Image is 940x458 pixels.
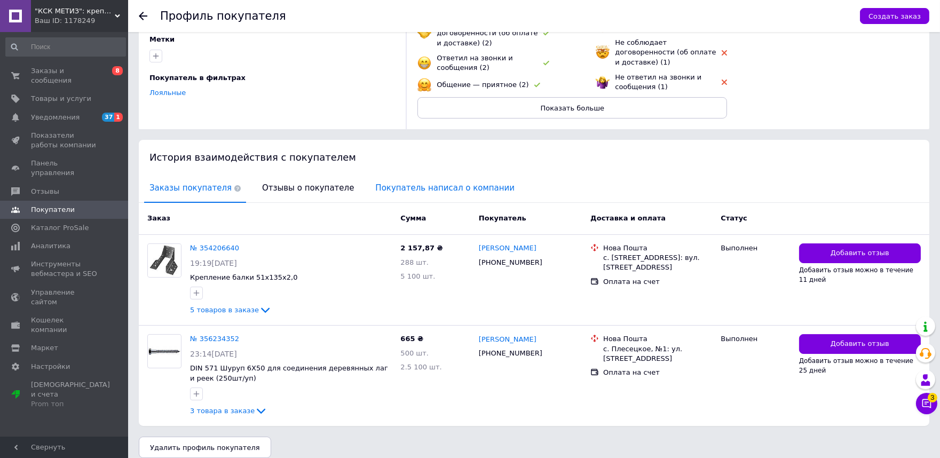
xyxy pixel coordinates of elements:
[190,273,298,281] a: Крепление балки 51х135х2,0
[417,56,431,70] img: emoji
[603,253,712,272] div: с. [STREET_ADDRESS]: вул. [STREET_ADDRESS]
[868,12,921,20] span: Создать заказ
[615,73,701,91] span: Не ответил на звонки и сообщения (1)
[31,288,99,307] span: Управление сайтом
[112,66,123,75] span: 8
[150,444,260,452] span: Удалить профиль покупателя
[477,256,544,270] div: [PHONE_NUMBER]
[831,339,889,349] span: Добавить отзыв
[31,343,58,353] span: Маркет
[722,50,727,56] img: rating-tag-type
[31,66,99,85] span: Заказы и сообщения
[102,113,114,122] span: 37
[31,113,80,122] span: Уведомления
[603,243,712,253] div: Нова Пошта
[35,6,115,16] span: "КСК МЕТИЗ": крепеж, такелаж
[149,73,392,83] div: Покупатель в фильтрах
[114,113,123,122] span: 1
[31,187,59,196] span: Отзывы
[148,244,181,277] img: Фото товару
[190,306,259,314] span: 5 товаров в заказе
[596,75,610,89] img: emoji
[144,175,246,202] span: Заказы покупателя
[400,363,441,371] span: 2.5 100 шт.
[541,104,605,112] span: Показать больше
[831,248,889,258] span: Добавить отзыв
[31,259,99,279] span: Инструменты вебмастера и SEO
[799,243,921,263] button: Добавить отзыв
[31,131,99,150] span: Показатели работы компании
[147,214,170,222] span: Заказ
[190,244,239,252] a: № 354206640
[31,159,99,178] span: Панель управления
[190,350,237,358] span: 23:14[DATE]
[139,12,147,20] div: Вернуться назад
[400,214,426,222] span: Сумма
[596,45,610,59] img: emoji
[479,243,536,254] a: [PERSON_NAME]
[928,393,937,402] span: 3
[534,83,540,88] img: rating-tag-type
[400,349,429,357] span: 500 шт.
[190,306,272,314] a: 5 товаров в заказе
[400,258,429,266] span: 288 шт.
[190,407,255,415] span: 3 товара в заказе
[139,437,271,458] button: Удалить профиль покупателя
[400,244,443,252] span: 2 157,87 ₴
[437,54,512,72] span: Ответил на звонки и сообщения (2)
[543,31,549,36] img: rating-tag-type
[799,334,921,354] button: Добавить отзыв
[721,334,791,344] div: Выполнен
[543,61,549,66] img: rating-tag-type
[400,272,435,280] span: 5 100 шт.
[590,214,666,222] span: Доставка и оплата
[149,89,186,97] a: Лояльные
[721,214,747,222] span: Статус
[603,368,712,377] div: Оплата на счет
[31,205,75,215] span: Покупатели
[417,97,727,119] button: Показать больше
[417,78,431,92] img: emoji
[190,259,237,267] span: 19:19[DATE]
[149,152,356,163] span: История взаимодействия с покупателем
[916,393,937,414] button: Чат с покупателем3
[147,243,181,278] a: Фото товару
[35,16,128,26] div: Ваш ID: 1178249
[860,8,929,24] button: Создать заказ
[31,241,70,251] span: Аналитика
[190,335,239,343] a: № 356234352
[437,81,528,89] span: Общение — приятное (2)
[147,334,181,368] a: Фото товару
[370,175,520,202] span: Покупатель написал о компании
[160,10,286,22] h1: Профиль покупателя
[722,80,727,85] img: rating-tag-type
[400,335,423,343] span: 665 ₴
[31,223,89,233] span: Каталог ProSale
[31,94,91,104] span: Товары и услуги
[603,277,712,287] div: Оплата на счет
[190,364,388,382] a: DIN 571 Шуруп 6Х50 для соединения деревянных лаг и реек (250шт/уп)
[190,407,267,415] a: 3 товара в заказе
[417,26,431,40] img: emoji
[479,214,526,222] span: Покупатель
[31,315,99,335] span: Кошелек компании
[148,347,181,356] img: Фото товару
[479,335,536,345] a: [PERSON_NAME]
[437,19,538,46] span: Соблюдает договоренности (об оплате и доставке) (2)
[31,380,110,409] span: [DEMOGRAPHIC_DATA] и счета
[477,346,544,360] div: [PHONE_NUMBER]
[149,35,175,43] span: Метки
[615,38,716,66] span: Не соблюдает договоренности (об оплате и доставке) (1)
[721,243,791,253] div: Выполнен
[603,334,712,344] div: Нова Пошта
[31,362,70,372] span: Настройки
[5,37,126,57] input: Поиск
[257,175,359,202] span: Отзывы о покупателе
[799,357,913,374] span: Добавить отзыв можно в течение 25 дней
[31,399,110,409] div: Prom топ
[603,344,712,364] div: с. Плесецкое, №1: ул. [STREET_ADDRESS]
[799,266,913,283] span: Добавить отзыв можно в течение 11 дней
